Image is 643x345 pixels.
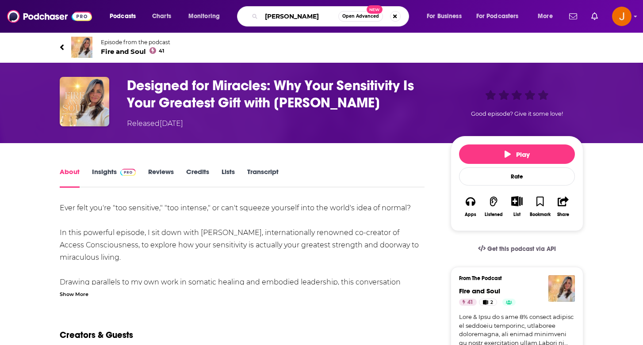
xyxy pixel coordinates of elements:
[60,330,133,341] h2: Creators & Guests
[459,275,568,281] h3: From The Podcast
[465,212,476,217] div: Apps
[467,298,473,307] span: 41
[92,167,136,188] a: InsightsPodchaser Pro
[120,169,136,176] img: Podchaser Pro
[482,190,505,223] button: Listened
[245,6,417,27] div: Search podcasts, credits, & more...
[71,37,92,58] img: Fire and Soul
[476,10,519,23] span: For Podcasters
[532,9,564,23] button: open menu
[148,167,174,188] a: Reviews
[7,8,92,25] img: Podchaser - Follow, Share and Rate Podcasts
[459,144,575,164] button: Play
[566,9,581,24] a: Show notifications dropdown
[612,7,632,26] button: Show profile menu
[557,212,569,217] div: Share
[186,167,209,188] a: Credits
[110,10,136,23] span: Podcasts
[513,212,521,217] div: List
[101,39,170,45] span: Episode from the podcast
[505,150,530,159] span: Play
[552,190,575,223] button: Share
[60,37,583,58] a: Fire and SoulEpisode from the podcastFire and Soul41
[182,9,231,23] button: open menu
[471,9,532,23] button: open menu
[505,190,528,223] div: Show More ButtonList
[60,77,109,126] img: Designed for Miracles: Why Your Sensitivity Is Your Greatest Gift with Dr. Dain Heer
[127,77,436,111] h1: Designed for Miracles: Why Your Sensitivity Is Your Greatest Gift with Dr. Dain Heer
[427,10,462,23] span: For Business
[127,118,183,129] div: Released [DATE]
[60,167,80,188] a: About
[342,14,379,19] span: Open Advanced
[612,7,632,26] span: Logged in as justine87181
[338,11,383,22] button: Open AdvancedNew
[103,9,147,23] button: open menu
[508,196,526,206] button: Show More Button
[101,47,170,56] span: Fire and Soul
[159,49,164,53] span: 41
[479,299,497,306] a: 2
[588,9,601,24] a: Show notifications dropdown
[548,275,575,302] img: Fire and Soul
[459,190,482,223] button: Apps
[367,5,383,14] span: New
[247,167,279,188] a: Transcript
[421,9,473,23] button: open menu
[528,190,551,223] button: Bookmark
[538,10,553,23] span: More
[490,298,493,307] span: 2
[471,238,563,260] a: Get this podcast via API
[530,212,551,217] div: Bookmark
[152,10,171,23] span: Charts
[459,299,477,306] a: 41
[459,287,500,295] a: Fire and Soul
[222,167,235,188] a: Lists
[146,9,176,23] a: Charts
[459,167,575,186] div: Rate
[471,110,563,117] span: Good episode? Give it some love!
[487,245,556,253] span: Get this podcast via API
[261,9,338,23] input: Search podcasts, credits, & more...
[612,7,632,26] img: User Profile
[188,10,220,23] span: Monitoring
[485,212,503,217] div: Listened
